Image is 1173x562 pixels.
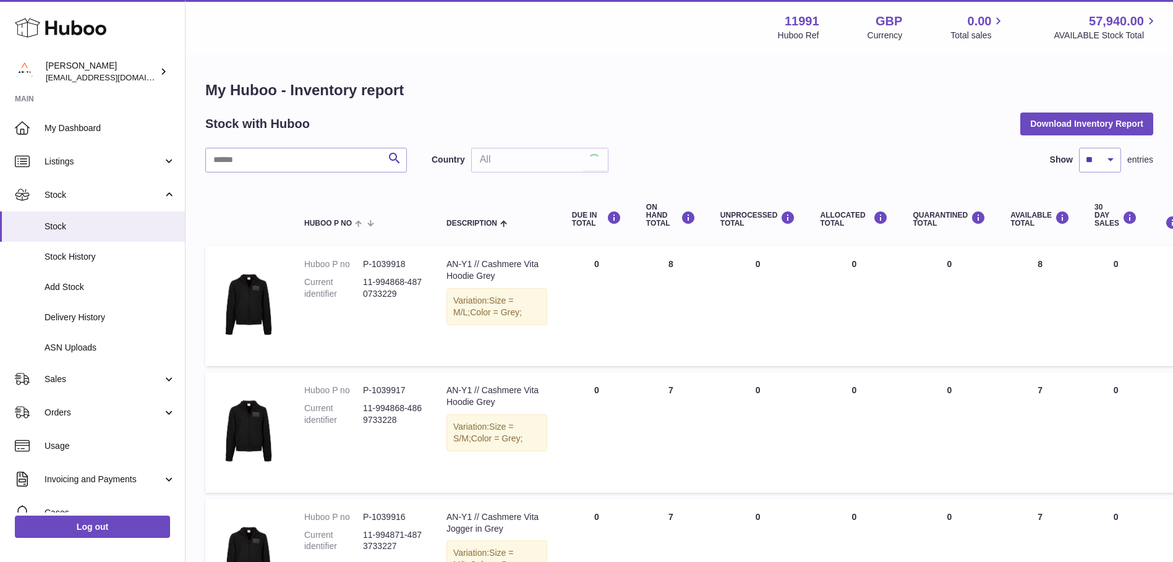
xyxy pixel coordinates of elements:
[876,13,902,30] strong: GBP
[45,342,176,354] span: ASN Uploads
[708,246,808,366] td: 0
[808,246,900,366] td: 0
[1089,13,1144,30] span: 57,940.00
[304,511,363,523] dt: Huboo P no
[363,511,422,523] dd: P-1039916
[1010,211,1070,228] div: AVAILABLE Total
[947,385,952,395] span: 0
[432,154,465,166] label: Country
[45,189,163,201] span: Stock
[453,296,513,317] span: Size = M/L;
[363,258,422,270] dd: P-1039918
[446,288,547,325] div: Variation:
[363,529,422,553] dd: 11-994871-4873733227
[1082,246,1150,366] td: 0
[968,13,992,30] span: 0.00
[446,511,547,535] div: AN-Y1 // Cashmere Vita Jogger in Grey
[708,372,808,492] td: 0
[778,30,819,41] div: Huboo Ref
[45,474,163,485] span: Invoicing and Payments
[470,307,522,317] span: Color = Grey;
[15,516,170,538] a: Log out
[1082,372,1150,492] td: 0
[560,372,634,492] td: 0
[45,440,176,452] span: Usage
[45,122,176,134] span: My Dashboard
[304,258,363,270] dt: Huboo P no
[634,372,708,492] td: 7
[1127,154,1153,166] span: entries
[45,507,176,519] span: Cases
[446,219,497,228] span: Description
[950,30,1005,41] span: Total sales
[218,385,279,477] img: product image
[363,402,422,426] dd: 11-994868-4869733228
[205,116,310,132] h2: Stock with Huboo
[1020,113,1153,135] button: Download Inventory Report
[46,60,157,83] div: [PERSON_NAME]
[45,221,176,232] span: Stock
[634,246,708,366] td: 8
[1094,203,1137,228] div: 30 DAY SALES
[304,219,352,228] span: Huboo P no
[947,259,952,269] span: 0
[45,407,163,419] span: Orders
[45,373,163,385] span: Sales
[45,312,176,323] span: Delivery History
[785,13,819,30] strong: 11991
[15,62,33,81] img: info@an-y1.com
[205,80,1153,100] h1: My Huboo - Inventory report
[913,211,986,228] div: QUARANTINED Total
[950,13,1005,41] a: 0.00 Total sales
[868,30,903,41] div: Currency
[998,372,1082,492] td: 7
[45,156,163,168] span: Listings
[646,203,696,228] div: ON HAND Total
[998,246,1082,366] td: 8
[363,385,422,396] dd: P-1039917
[45,281,176,293] span: Add Stock
[304,385,363,396] dt: Huboo P no
[45,251,176,263] span: Stock History
[304,276,363,300] dt: Current identifier
[304,529,363,553] dt: Current identifier
[820,211,888,228] div: ALLOCATED Total
[1050,154,1073,166] label: Show
[720,211,796,228] div: UNPROCESSED Total
[446,385,547,408] div: AN-Y1 // Cashmere Vita Hoodie Grey
[947,512,952,522] span: 0
[446,414,547,451] div: Variation:
[572,211,621,228] div: DUE IN TOTAL
[560,246,634,366] td: 0
[1054,30,1158,41] span: AVAILABLE Stock Total
[46,72,182,82] span: [EMAIL_ADDRESS][DOMAIN_NAME]
[304,402,363,426] dt: Current identifier
[808,372,900,492] td: 0
[446,258,547,282] div: AN-Y1 // Cashmere Vita Hoodie Grey
[218,258,279,351] img: product image
[1054,13,1158,41] a: 57,940.00 AVAILABLE Stock Total
[363,276,422,300] dd: 11-994868-4870733229
[471,433,523,443] span: Color = Grey;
